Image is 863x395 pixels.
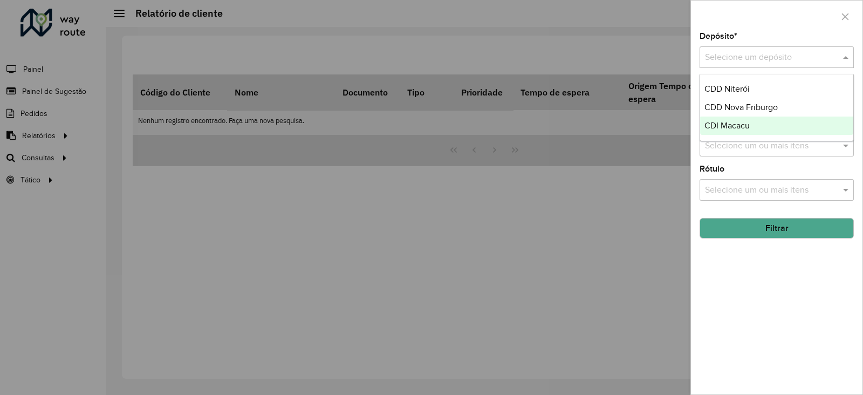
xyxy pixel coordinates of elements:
[704,103,778,112] span: CDD Nova Friburgo
[704,121,750,130] span: CDI Macacu
[700,162,724,175] label: Rótulo
[700,218,854,239] button: Filtrar
[704,84,750,93] span: CDD Niterói
[700,30,737,43] label: Depósito
[700,74,854,141] ng-dropdown-panel: Options list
